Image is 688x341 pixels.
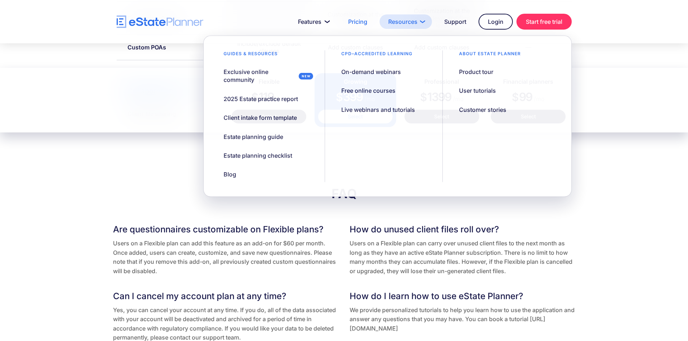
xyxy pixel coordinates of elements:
[332,102,424,117] a: Live webinars and tutorials
[113,223,339,236] h3: Are questionnaires customizable on Flexible plans?
[215,91,307,106] a: 2025 Estate practice report
[215,110,306,125] a: Client intake form template
[113,290,339,303] h3: Can I cancel my account plan at any time?
[479,14,513,30] a: Login
[224,132,283,140] div: Estate planning guide
[450,51,530,61] div: About estate planner
[436,14,475,29] a: Support
[215,64,317,88] a: Exclusive online community
[332,83,404,98] a: Free online courses
[450,102,515,117] a: Customer stories
[380,14,432,29] a: Resources
[215,129,292,144] a: Estate planning guide
[516,14,572,30] a: Start free trial
[224,95,298,102] div: 2025 Estate practice report
[224,68,296,84] div: Exclusive online community
[127,44,166,51] div: Custom POAs
[459,87,496,95] div: User tutorials
[215,51,287,61] div: Guides & resources
[332,64,410,79] a: On-demand webinars
[459,105,506,113] div: Customer stories
[117,16,203,28] a: home
[224,152,292,159] div: Estate planning checklist
[350,306,575,333] p: We provide personalized tutorials to help you learn how to use the application and answer any que...
[113,239,339,276] p: Users on a Flexible plan can add this feature as an add-on for $60 per month. Once added, users c...
[113,186,575,202] h2: FAQ
[450,83,505,98] a: User tutorials
[341,87,395,95] div: Free online courses
[350,290,575,303] h3: How do I learn how to use eState Planner?
[459,68,493,76] div: Product tour
[450,64,502,79] a: Product tour
[215,148,301,163] a: Estate planning checklist
[332,51,421,61] div: CPD–accredited learning
[224,170,236,178] div: Blog
[224,114,297,122] div: Client intake form template
[350,223,575,236] h3: How do unused client files roll over?
[341,105,415,113] div: Live webinars and tutorials
[341,68,401,76] div: On-demand webinars
[289,14,336,29] a: Features
[339,14,376,29] a: Pricing
[350,239,575,276] p: Users on a Flexible plan can carry over unused client files to the next month as long as they hav...
[215,167,245,182] a: Blog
